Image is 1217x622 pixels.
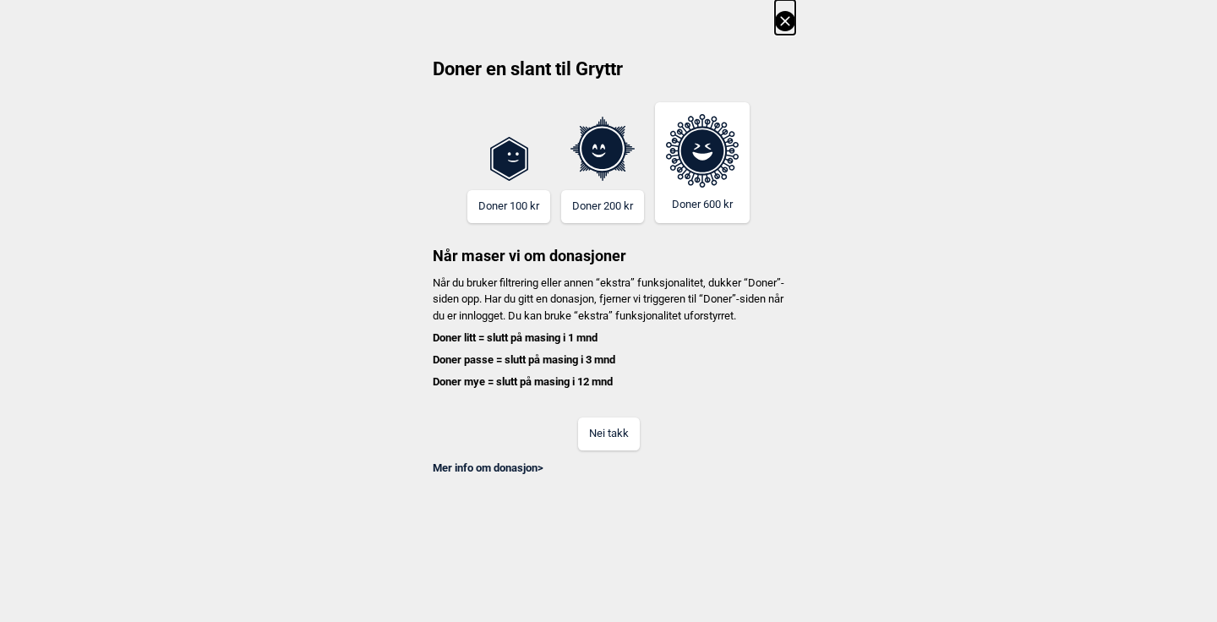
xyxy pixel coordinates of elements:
p: Når du bruker filtrering eller annen “ekstra” funksjonalitet, dukker “Doner”-siden opp. Har du gi... [422,275,795,390]
b: Doner litt = slutt på masing i 1 mnd [433,331,598,344]
button: Doner 100 kr [467,190,550,223]
b: Doner mye = slutt på masing i 12 mnd [433,375,613,388]
button: Doner 200 kr [561,190,644,223]
h3: Når maser vi om donasjoner [422,223,795,266]
a: Mer info om donasjon> [433,461,543,474]
button: Doner 600 kr [655,102,750,223]
button: Nei takk [578,417,640,450]
h2: Doner en slant til Gryttr [422,57,795,94]
b: Doner passe = slutt på masing i 3 mnd [433,353,615,366]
